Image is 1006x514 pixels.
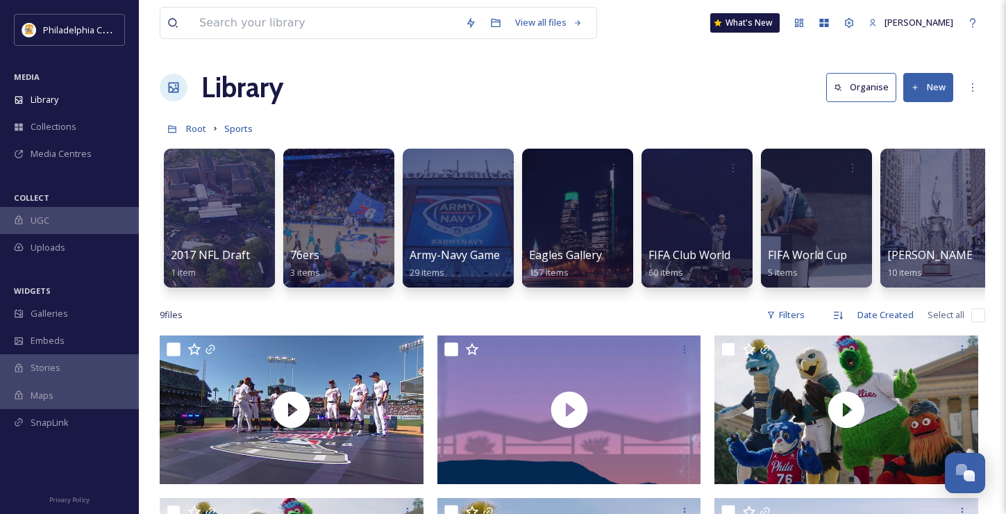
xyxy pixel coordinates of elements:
a: 76ers3 items [290,249,320,279]
span: 2017 NFL Draft [171,247,250,263]
span: UGC [31,214,49,227]
span: [PERSON_NAME] [885,16,953,28]
span: Privacy Policy [49,495,90,504]
img: download.jpeg [22,23,36,37]
input: Search your library [192,8,458,38]
span: Stories [31,361,60,374]
div: Filters [760,301,812,329]
span: Collections [31,120,76,133]
span: 1 item [171,266,196,279]
span: 29 items [410,266,444,279]
span: Maps [31,389,53,402]
a: Eagles Gallery157 items [529,249,602,279]
button: Organise [826,73,896,101]
span: 157 items [529,266,569,279]
button: New [903,73,953,101]
img: thumbnail [160,335,424,484]
span: Eagles Gallery [529,247,602,263]
a: FIFA Club World Cup 202560 items [648,249,782,279]
span: 5 items [768,266,798,279]
a: Library [201,67,283,108]
span: 60 items [648,266,683,279]
img: thumbnail [437,335,701,484]
a: Army-Navy Game29 items [410,249,500,279]
a: [PERSON_NAME] [862,9,960,36]
span: Philadelphia Convention & Visitors Bureau [43,23,219,36]
span: SnapLink [31,416,69,429]
span: Media Centres [31,147,92,160]
a: 2017 NFL Draft1 item [171,249,250,279]
span: Root [186,122,206,135]
span: 9 file s [160,308,183,322]
a: Sports [224,120,253,137]
span: Sports [224,122,253,135]
a: FIFA World Cup5 items [768,249,847,279]
span: Uploads [31,241,65,254]
span: 10 items [887,266,922,279]
span: MEDIA [14,72,40,82]
span: Army-Navy Game [410,247,500,263]
a: What's New [710,13,780,33]
img: thumbnail [714,335,978,484]
span: Embeds [31,334,65,347]
span: 3 items [290,266,320,279]
span: Library [31,93,58,106]
span: WIDGETS [14,285,51,296]
span: Galleries [31,307,68,320]
a: View all files [508,9,589,36]
span: 76ers [290,247,319,263]
span: FIFA Club World Cup 2025 [648,247,782,263]
span: COLLECT [14,192,49,203]
a: Root [186,120,206,137]
a: Privacy Policy [49,490,90,507]
div: Date Created [850,301,921,329]
span: FIFA World Cup [768,247,847,263]
span: Select all [928,308,964,322]
button: Open Chat [945,453,985,493]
